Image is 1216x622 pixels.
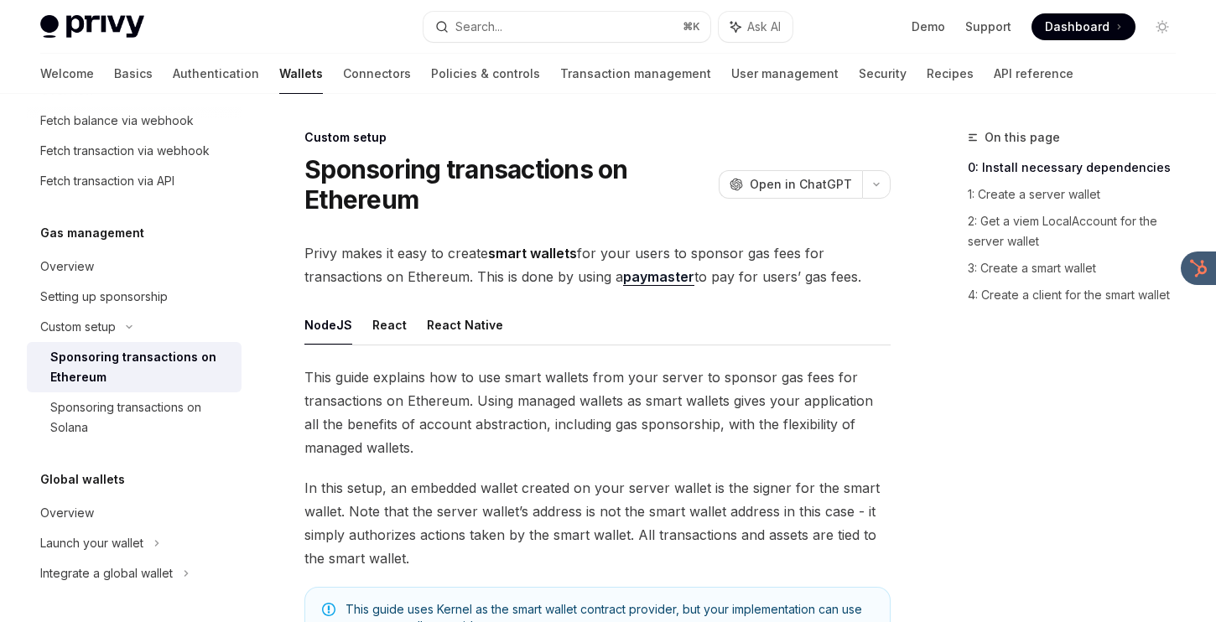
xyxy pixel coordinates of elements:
[322,603,335,616] svg: Note
[719,170,862,199] button: Open in ChatGPT
[304,129,891,146] div: Custom setup
[965,18,1011,35] a: Support
[1045,18,1109,35] span: Dashboard
[994,54,1073,94] a: API reference
[424,12,711,42] button: Search...⌘K
[279,54,323,94] a: Wallets
[173,54,259,94] a: Authentication
[40,503,94,523] div: Overview
[304,241,891,288] span: Privy makes it easy to create for your users to sponsor gas fees for transactions on Ethereum. Th...
[968,181,1189,208] a: 1: Create a server wallet
[27,106,242,136] a: Fetch balance via webhook
[1032,13,1135,40] a: Dashboard
[427,305,503,345] button: React Native
[40,287,168,307] div: Setting up sponsorship
[750,176,852,193] span: Open in ChatGPT
[40,469,125,490] h5: Global wallets
[27,136,242,166] a: Fetch transaction via webhook
[431,54,540,94] a: Policies & controls
[1149,13,1176,40] button: Toggle dark mode
[40,54,94,94] a: Welcome
[114,54,153,94] a: Basics
[40,141,210,161] div: Fetch transaction via webhook
[27,166,242,196] a: Fetch transaction via API
[372,305,407,345] button: React
[719,12,792,42] button: Ask AI
[968,282,1189,308] a: 4: Create a client for the smart wallet
[40,533,143,553] div: Launch your wallet
[27,498,242,528] a: Overview
[40,317,116,337] div: Custom setup
[623,268,694,286] a: paymaster
[747,18,781,35] span: Ask AI
[40,15,144,39] img: light logo
[968,255,1189,282] a: 3: Create a smart wallet
[40,563,173,583] div: Integrate a global wallet
[985,127,1060,148] span: On this page
[40,223,144,243] h5: Gas management
[40,257,94,277] div: Overview
[304,365,891,459] span: This guide explains how to use smart wallets from your server to sponsor gas fees for transaction...
[50,397,231,438] div: Sponsoring transactions on Solana
[40,111,194,131] div: Fetch balance via webhook
[27,282,242,312] a: Setting up sponsorship
[455,17,502,37] div: Search...
[50,347,231,387] div: Sponsoring transactions on Ethereum
[560,54,711,94] a: Transaction management
[27,251,242,282] a: Overview
[304,154,712,215] h1: Sponsoring transactions on Ethereum
[343,54,411,94] a: Connectors
[40,171,174,191] div: Fetch transaction via API
[683,20,700,34] span: ⌘ K
[27,392,242,443] a: Sponsoring transactions on Solana
[912,18,945,35] a: Demo
[968,154,1189,181] a: 0: Install necessary dependencies
[968,208,1189,255] a: 2: Get a viem LocalAccount for the server wallet
[859,54,907,94] a: Security
[27,342,242,392] a: Sponsoring transactions on Ethereum
[731,54,839,94] a: User management
[927,54,974,94] a: Recipes
[304,305,352,345] button: NodeJS
[304,476,891,570] span: In this setup, an embedded wallet created on your server wallet is the signer for the smart walle...
[488,245,577,262] strong: smart wallets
